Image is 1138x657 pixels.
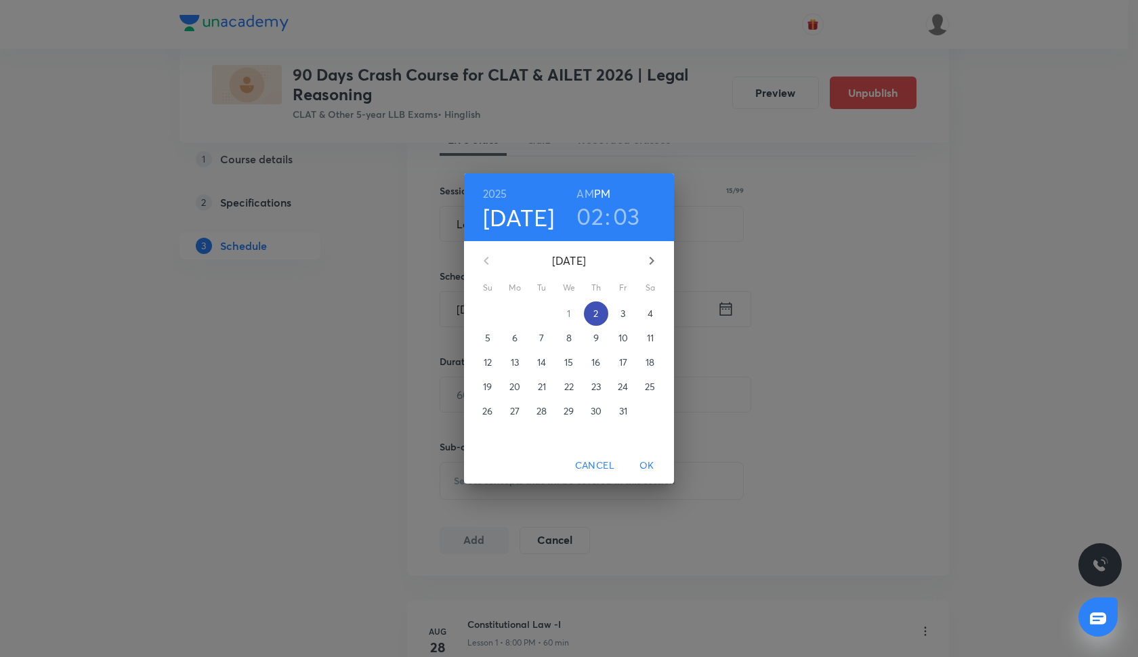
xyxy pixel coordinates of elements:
[503,281,527,295] span: Mo
[503,399,527,423] button: 27
[557,375,581,399] button: 22
[611,350,635,375] button: 17
[584,301,608,326] button: 2
[557,326,581,350] button: 8
[566,331,572,345] p: 8
[503,326,527,350] button: 6
[646,356,654,369] p: 18
[638,281,662,295] span: Sa
[530,350,554,375] button: 14
[645,380,655,394] p: 25
[483,184,507,203] button: 2025
[611,301,635,326] button: 3
[591,404,602,418] p: 30
[476,375,500,399] button: 19
[593,331,599,345] p: 9
[482,404,492,418] p: 26
[576,184,593,203] button: AM
[618,331,628,345] p: 10
[618,380,628,394] p: 24
[584,326,608,350] button: 9
[638,301,662,326] button: 4
[620,307,625,320] p: 3
[503,253,635,269] p: [DATE]
[564,380,574,394] p: 22
[476,399,500,423] button: 26
[512,331,518,345] p: 6
[638,326,662,350] button: 11
[530,399,554,423] button: 28
[483,203,555,232] button: [DATE]
[584,350,608,375] button: 16
[605,202,610,230] h3: :
[503,375,527,399] button: 20
[538,380,546,394] p: 21
[537,356,546,369] p: 14
[575,457,614,474] span: Cancel
[584,281,608,295] span: Th
[584,375,608,399] button: 23
[483,380,492,394] p: 19
[591,356,600,369] p: 16
[647,331,654,345] p: 11
[570,453,620,478] button: Cancel
[557,399,581,423] button: 29
[557,350,581,375] button: 15
[593,307,598,320] p: 2
[511,356,519,369] p: 13
[611,399,635,423] button: 31
[619,404,627,418] p: 31
[619,356,627,369] p: 17
[638,350,662,375] button: 18
[485,331,490,345] p: 5
[611,281,635,295] span: Fr
[530,375,554,399] button: 21
[530,281,554,295] span: Tu
[611,326,635,350] button: 10
[476,350,500,375] button: 12
[638,375,662,399] button: 25
[476,281,500,295] span: Su
[591,380,601,394] p: 23
[594,184,610,203] button: PM
[564,404,574,418] p: 29
[484,356,492,369] p: 12
[476,326,500,350] button: 5
[613,202,640,230] button: 03
[510,404,520,418] p: 27
[539,331,544,345] p: 7
[530,326,554,350] button: 7
[625,453,669,478] button: OK
[576,202,604,230] button: 02
[564,356,573,369] p: 15
[648,307,653,320] p: 4
[503,350,527,375] button: 13
[631,457,663,474] span: OK
[611,375,635,399] button: 24
[557,281,581,295] span: We
[536,404,547,418] p: 28
[509,380,520,394] p: 20
[584,399,608,423] button: 30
